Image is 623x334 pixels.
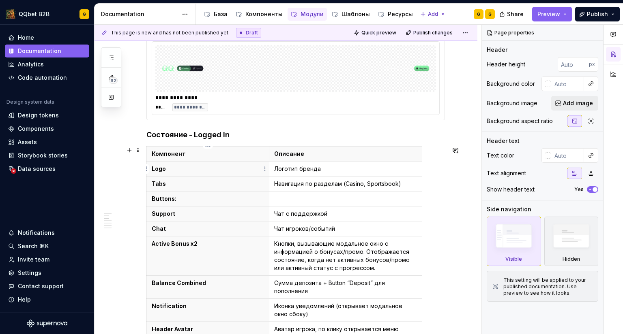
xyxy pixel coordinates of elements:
[388,10,413,18] div: Ресурсы
[18,296,31,304] div: Help
[5,280,89,293] button: Contact support
[495,7,529,21] button: Share
[5,293,89,306] button: Help
[5,31,89,44] a: Home
[274,210,417,218] p: Чат с поддержкой
[5,136,89,149] a: Assets
[5,226,89,239] button: Notifications
[5,253,89,266] a: Invite team
[109,77,118,84] span: 62
[18,269,41,277] div: Settings
[214,10,228,18] div: База
[274,302,417,318] p: Иконка уведомлений (открывает модальное окно сбоку)
[274,225,417,233] p: Чат игроков/событий
[152,150,264,158] p: Компонент
[487,46,507,54] div: Header
[487,205,531,213] div: Side navigation
[574,186,584,193] label: Yes
[5,71,89,84] a: Code automation
[101,10,178,18] div: Documentation
[487,80,535,88] div: Background color
[487,60,525,68] div: Header height
[232,8,286,21] a: Компоненты
[551,77,584,91] input: Auto
[18,255,49,264] div: Invite team
[27,319,67,328] svg: Supernova Logo
[5,58,89,71] a: Analytics
[274,279,417,295] p: Сумма депозита + Button “Deposit” для пополнения
[5,240,89,253] button: Search ⌘K
[18,151,68,160] div: Storybook stories
[487,117,553,125] div: Background aspect ratio
[2,5,92,23] button: QQbet B2BG
[274,150,417,158] p: Описание
[5,45,89,57] a: Documentation
[487,217,541,266] div: Visible
[5,122,89,135] a: Components
[18,111,59,119] div: Design tokens
[487,151,514,160] div: Text color
[487,99,537,107] div: Background image
[551,96,598,111] button: Add image
[18,60,44,68] div: Analytics
[563,99,593,107] span: Add image
[18,138,37,146] div: Assets
[428,11,438,17] span: Add
[487,169,526,177] div: Text alignment
[245,10,283,18] div: Компоненты
[507,10,524,18] span: Share
[487,137,520,145] div: Header text
[152,195,264,203] p: Buttons:
[152,210,264,218] p: Support
[551,148,584,163] input: Auto
[274,165,417,173] p: Логотип бренда
[587,10,608,18] span: Publish
[152,240,264,248] p: Active Bonus x2
[18,125,54,133] div: Components
[246,30,258,36] span: Draft
[6,9,15,19] img: 491028fe-7948-47f3-9fb2-82dab60b8b20.png
[18,165,56,173] div: Data sources
[537,10,560,18] span: Preview
[329,8,373,21] a: Шаблоны
[152,279,264,287] p: Balance Combined
[6,99,54,105] div: Design system data
[503,277,593,296] div: This setting will be applied to your published documentation. Use preview to see how it looks.
[274,240,417,272] p: Кнопки, вызывающие модальное окно с информацией о бонусах/промо. Отображается состояние, когда не...
[413,30,453,36] span: Publish changes
[274,180,417,188] p: Навигация по разделам (Casino, Sportsbook)
[152,180,264,188] p: Tabs
[563,256,580,262] div: Hidden
[18,282,64,290] div: Contact support
[575,7,620,21] button: Publish
[477,11,480,17] div: G
[301,10,324,18] div: Модули
[152,325,264,333] p: Header Avatar
[111,30,230,36] span: This page is new and has not been published yet.
[18,34,34,42] div: Home
[152,225,264,233] p: Chat
[83,11,86,17] div: G
[361,30,396,36] span: Quick preview
[152,302,264,310] p: Notification
[375,8,416,21] a: Ресурсы
[403,27,456,38] button: Publish changes
[589,61,595,68] p: px
[351,27,400,38] button: Quick preview
[18,47,61,55] div: Documentation
[5,109,89,122] a: Design tokens
[18,242,49,250] div: Search ⌘K
[288,8,327,21] a: Модули
[532,7,572,21] button: Preview
[487,185,535,194] div: Show header text
[488,11,492,17] div: G
[201,8,231,21] a: База
[18,229,55,237] div: Notifications
[5,149,89,162] a: Storybook stories
[418,9,448,20] button: Add
[5,266,89,279] a: Settings
[201,6,416,22] div: Page tree
[5,162,89,175] a: Data sources
[146,130,230,139] strong: Состояние - Logged In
